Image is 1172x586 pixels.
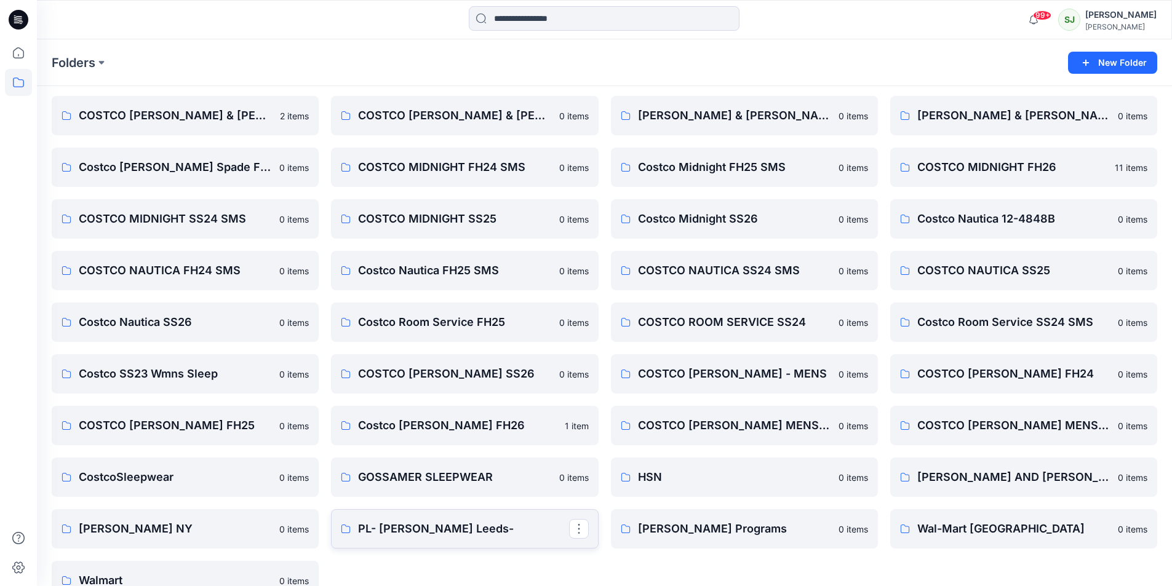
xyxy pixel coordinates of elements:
[331,199,598,239] a: COSTCO MIDNIGHT SS250 items
[279,161,309,174] p: 0 items
[52,354,319,394] a: Costco SS23 Wmns Sleep0 items
[331,148,598,187] a: COSTCO MIDNIGHT FH24 SMS0 items
[839,419,868,432] p: 0 items
[917,417,1110,434] p: COSTCO [PERSON_NAME] MENS SS25
[79,417,272,434] p: COSTCO [PERSON_NAME] FH25
[638,469,831,486] p: HSN
[358,107,551,124] p: COSTCO [PERSON_NAME] & [PERSON_NAME] SS24 SMS
[1118,316,1147,329] p: 0 items
[638,417,831,434] p: COSTCO [PERSON_NAME] MENS SS24
[1118,523,1147,536] p: 0 items
[611,354,878,394] a: COSTCO [PERSON_NAME] - MENS0 items
[52,509,319,548] a: [PERSON_NAME] NY0 items
[52,303,319,342] a: Costco Nautica SS260 items
[279,368,309,381] p: 0 items
[638,365,831,382] p: COSTCO [PERSON_NAME] - MENS
[279,419,309,432] p: 0 items
[611,251,878,290] a: COSTCO NAUTICA SS24 SMS0 items
[79,314,272,331] p: Costco Nautica SS26
[890,251,1157,290] a: COSTCO NAUTICA SS250 items
[917,262,1110,279] p: COSTCO NAUTICA SS25
[559,471,589,484] p: 0 items
[79,469,272,486] p: CostcoSleepwear
[1118,368,1147,381] p: 0 items
[559,264,589,277] p: 0 items
[1118,264,1147,277] p: 0 items
[79,520,272,537] p: [PERSON_NAME] NY
[917,469,1110,486] p: [PERSON_NAME] AND [PERSON_NAME]
[79,262,272,279] p: COSTCO NAUTICA FH24 SMS
[1033,10,1051,20] span: 99+
[611,199,878,239] a: Costco Midnight SS260 items
[611,148,878,187] a: Costco Midnight FH25 SMS0 items
[279,213,309,226] p: 0 items
[52,199,319,239] a: COSTCO MIDNIGHT SS24 SMS0 items
[611,406,878,445] a: COSTCO [PERSON_NAME] MENS SS240 items
[331,251,598,290] a: Costco Nautica FH25 SMS0 items
[358,417,557,434] p: Costco [PERSON_NAME] FH26
[839,523,868,536] p: 0 items
[890,509,1157,548] a: Wal-Mart [GEOGRAPHIC_DATA]0 items
[1118,213,1147,226] p: 0 items
[638,210,831,228] p: Costco Midnight SS26
[839,316,868,329] p: 0 items
[611,303,878,342] a: COSTCO ROOM SERVICE SS240 items
[839,264,868,277] p: 0 items
[917,314,1110,331] p: Costco Room Service SS24 SMS
[79,107,273,124] p: COSTCO [PERSON_NAME] & [PERSON_NAME] FH26
[279,523,309,536] p: 0 items
[890,406,1157,445] a: COSTCO [PERSON_NAME] MENS SS250 items
[1118,471,1147,484] p: 0 items
[52,457,319,497] a: CostcoSleepwear0 items
[917,159,1107,176] p: COSTCO MIDNIGHT FH26
[611,96,878,135] a: [PERSON_NAME] & [PERSON_NAME] SS25 SMS0 items
[917,210,1110,228] p: Costco Nautica 12-4848B
[358,520,568,537] p: PL- [PERSON_NAME] Leeds-
[52,54,95,71] a: Folders
[638,107,831,124] p: [PERSON_NAME] & [PERSON_NAME] SS25 SMS
[79,210,272,228] p: COSTCO MIDNIGHT SS24 SMS
[1058,9,1080,31] div: SJ
[358,469,551,486] p: GOSSAMER SLEEPWEAR
[890,303,1157,342] a: Costco Room Service SS24 SMS0 items
[559,161,589,174] p: 0 items
[917,520,1110,537] p: Wal-Mart [GEOGRAPHIC_DATA]
[638,262,831,279] p: COSTCO NAUTICA SS24 SMS
[279,264,309,277] p: 0 items
[52,251,319,290] a: COSTCO NAUTICA FH24 SMS0 items
[890,457,1157,497] a: [PERSON_NAME] AND [PERSON_NAME]0 items
[1118,109,1147,122] p: 0 items
[1118,419,1147,432] p: 0 items
[611,457,878,497] a: HSN0 items
[839,471,868,484] p: 0 items
[331,303,598,342] a: Costco Room Service FH250 items
[358,159,551,176] p: COSTCO MIDNIGHT FH24 SMS
[79,365,272,382] p: Costco SS23 Wmns Sleep
[917,365,1110,382] p: COSTCO [PERSON_NAME] FH24
[331,406,598,445] a: Costco [PERSON_NAME] FH261 item
[890,96,1157,135] a: [PERSON_NAME] & [PERSON_NAME] SS260 items
[331,509,598,548] a: PL- [PERSON_NAME] Leeds-
[1068,52,1157,74] button: New Folder
[839,213,868,226] p: 0 items
[839,109,868,122] p: 0 items
[331,457,598,497] a: GOSSAMER SLEEPWEAR0 items
[890,354,1157,394] a: COSTCO [PERSON_NAME] FH240 items
[52,96,319,135] a: COSTCO [PERSON_NAME] & [PERSON_NAME] FH262 items
[279,316,309,329] p: 0 items
[559,368,589,381] p: 0 items
[358,262,551,279] p: Costco Nautica FH25 SMS
[1085,7,1157,22] div: [PERSON_NAME]
[1085,22,1157,31] div: [PERSON_NAME]
[280,109,309,122] p: 2 items
[890,199,1157,239] a: Costco Nautica 12-4848B0 items
[559,109,589,122] p: 0 items
[565,419,589,432] p: 1 item
[839,368,868,381] p: 0 items
[358,314,551,331] p: Costco Room Service FH25
[638,159,831,176] p: Costco Midnight FH25 SMS
[638,314,831,331] p: COSTCO ROOM SERVICE SS24
[559,213,589,226] p: 0 items
[331,354,598,394] a: COSTCO [PERSON_NAME] SS260 items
